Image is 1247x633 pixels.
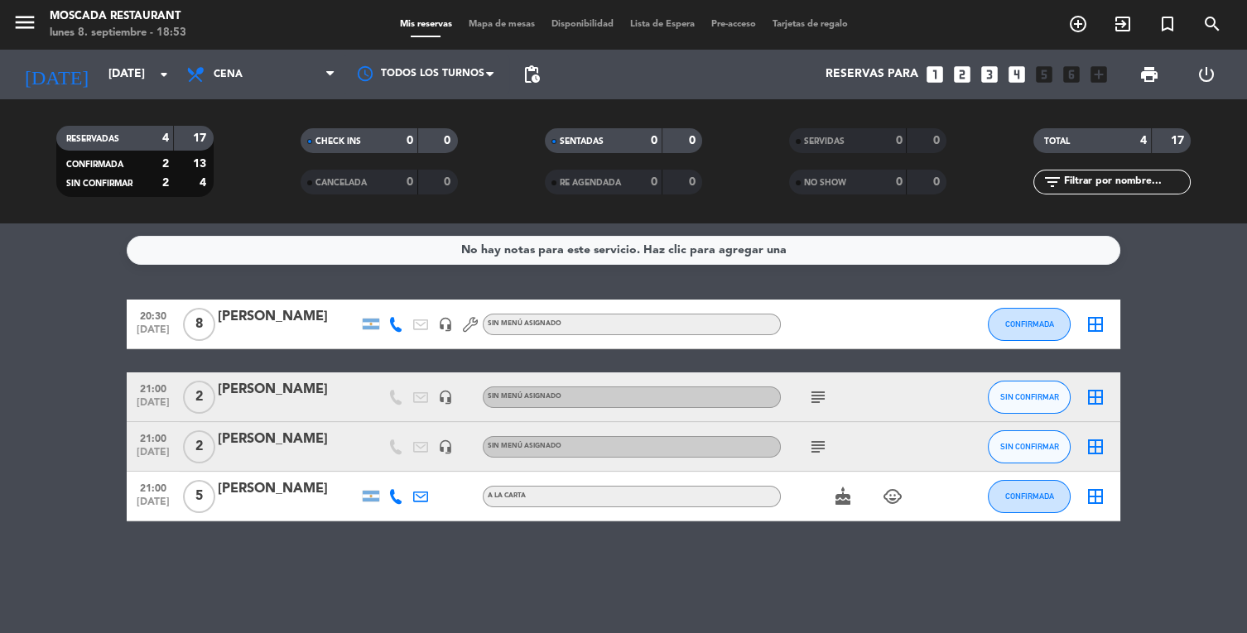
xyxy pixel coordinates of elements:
strong: 2 [162,177,169,189]
span: CANCELADA [315,179,367,187]
i: looks_one [924,64,946,85]
span: Disponibilidad [543,20,622,29]
i: exit_to_app [1113,14,1133,34]
i: looks_3 [979,64,1000,85]
i: border_all [1086,437,1105,457]
span: print [1139,65,1159,84]
span: SIN CONFIRMAR [1000,392,1059,401]
span: 21:00 [132,378,174,397]
strong: 0 [895,135,902,146]
i: headset_mic [438,317,453,332]
i: power_settings_new [1196,65,1216,84]
span: Tarjetas de regalo [764,20,856,29]
span: CHECK INS [315,137,361,146]
span: SIN CONFIRMAR [66,180,132,188]
span: 8 [183,308,215,341]
button: SIN CONFIRMAR [988,430,1071,463]
strong: 0 [444,135,454,146]
span: Mis reservas [392,20,460,29]
span: 21:00 [132,477,174,496]
i: looks_5 [1033,64,1055,85]
span: SIN CONFIRMAR [1000,442,1059,451]
span: Pre-acceso [703,20,764,29]
span: A LA CARTA [488,492,526,499]
div: [PERSON_NAME] [218,429,359,450]
i: add_circle_outline [1068,14,1088,34]
span: RE AGENDADA [560,179,621,187]
div: [PERSON_NAME] [218,478,359,500]
strong: 0 [689,135,699,146]
strong: 0 [933,176,943,188]
span: RESERVADAS [66,135,119,143]
span: CONFIRMADA [1005,319,1054,328]
i: add_box [1088,64,1110,85]
span: Mapa de mesas [460,20,543,29]
i: border_all [1086,487,1105,506]
div: [PERSON_NAME] [218,306,359,328]
div: Moscada Restaurant [50,8,186,25]
span: 2 [183,381,215,414]
i: headset_mic [438,390,453,405]
strong: 0 [895,176,902,188]
i: turned_in_not [1158,14,1177,34]
strong: 0 [689,176,699,188]
span: Cena [214,69,243,80]
i: subject [808,387,828,407]
strong: 4 [200,177,209,189]
i: headset_mic [438,439,453,454]
strong: 17 [193,132,209,144]
input: Filtrar por nombre... [1062,173,1190,191]
span: [DATE] [132,447,174,466]
strong: 4 [162,132,169,144]
strong: 0 [651,176,657,188]
button: CONFIRMADA [988,480,1071,513]
div: [PERSON_NAME] [218,379,359,400]
i: border_all [1086,314,1105,334]
div: LOG OUT [1178,50,1235,99]
strong: 2 [162,158,169,170]
span: Lista de Espera [622,20,703,29]
strong: 4 [1140,135,1147,146]
span: Sin menú asignado [488,443,561,449]
span: [DATE] [132,397,174,416]
span: [DATE] [132,324,174,343]
button: menu [12,10,37,41]
i: [DATE] [12,56,100,93]
div: No hay notas para este servicio. Haz clic para agregar una [461,241,787,260]
strong: 0 [407,176,413,188]
span: CONFIRMADA [66,161,123,169]
i: looks_6 [1061,64,1082,85]
strong: 0 [651,135,657,146]
span: SENTADAS [560,137,604,146]
span: CONFIRMADA [1005,492,1054,501]
span: 2 [183,430,215,463]
span: 5 [183,480,215,513]
span: Sin menú asignado [488,320,561,327]
span: NO SHOW [804,179,846,187]
span: pending_actions [522,65,542,84]
i: subject [808,437,828,457]
span: SERVIDAS [804,137,845,146]
strong: 0 [407,135,413,146]
i: looks_two [951,64,973,85]
button: CONFIRMADA [988,308,1071,341]
strong: 17 [1171,135,1187,146]
i: filter_list [1042,172,1062,192]
i: cake [833,487,853,506]
span: Reservas para [826,68,918,81]
span: 20:30 [132,305,174,324]
i: looks_4 [1006,64,1028,85]
button: SIN CONFIRMAR [988,381,1071,414]
i: child_care [883,487,903,506]
span: [DATE] [132,496,174,516]
i: menu [12,10,37,35]
i: arrow_drop_down [154,65,174,84]
i: border_all [1086,387,1105,407]
strong: 13 [193,158,209,170]
span: Sin menú asignado [488,393,561,400]
div: lunes 8. septiembre - 18:53 [50,25,186,41]
i: search [1202,14,1222,34]
span: TOTAL [1043,137,1069,146]
strong: 0 [444,176,454,188]
strong: 0 [933,135,943,146]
